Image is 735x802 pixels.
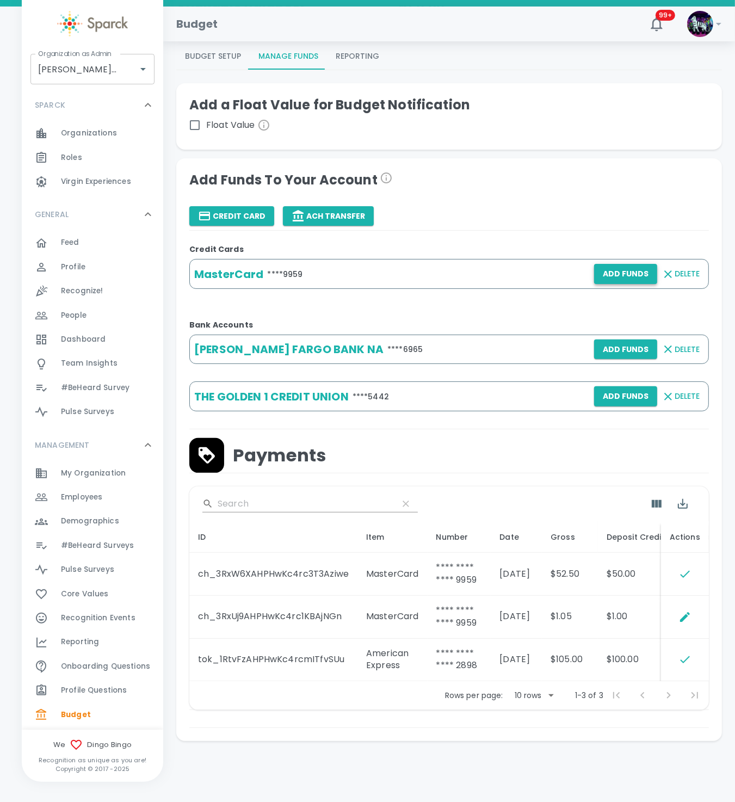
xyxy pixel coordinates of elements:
h6: THE GOLDEN 1 CREDIT UNION [194,388,349,405]
button: Add Funds [594,386,657,406]
span: Dashboard [61,334,106,345]
button: Open [135,61,151,77]
button: ACH Transfer [283,206,374,226]
a: Recognize! [22,279,163,303]
div: Deposit Credit [607,530,679,544]
button: Credit Card [189,206,274,226]
p: Rows per page: [445,690,503,701]
span: Roles [61,152,82,163]
div: MANAGEMENT [22,429,163,461]
div: 10 rows [512,690,545,701]
img: Sparck logo [57,11,128,36]
a: #BeHeard Survey [22,376,163,400]
a: Feed [22,231,163,255]
span: Complete [674,649,696,670]
span: #BeHeard Survey [61,383,129,393]
p: GENERAL [35,209,69,220]
a: Profile Questions [22,678,163,702]
a: Recognition Events [22,606,163,630]
button: Add Funds [594,340,657,360]
span: We Dingo Bingo [22,738,163,751]
span: #BeHeard Surveys [61,540,134,551]
button: Delete [657,264,704,284]
a: Roles [22,146,163,170]
span: Recognition Events [61,613,135,624]
div: MANAGEMENT [22,461,163,731]
span: Onboarding Questions [61,661,150,672]
p: 1-3 of 3 [575,690,603,701]
div: SPARCK [22,89,163,121]
span: Profile [61,262,85,273]
span: Delete [675,343,700,356]
div: Core Values [22,582,163,606]
td: ch_3RxW6XAHPHwKc4rc3T3Aziwe [189,553,357,596]
a: People [22,304,163,328]
span: Virgin Experiences [61,176,131,187]
a: Reporting [22,630,163,654]
div: GENERAL [22,198,163,231]
div: #BeHeard Surveys [22,534,163,558]
div: Number [436,530,483,544]
div: SPARCK [22,121,163,198]
div: Organizations [22,121,163,145]
div: Team Insights [22,351,163,375]
td: [DATE] [491,639,542,682]
span: Payments [233,445,326,466]
span: My Organization [61,468,126,479]
span: Delete [675,390,700,403]
span: Budget [61,710,91,720]
svg: Search [202,498,213,509]
span: Team Insights [61,358,118,369]
span: Employees [61,492,102,503]
button: Export [670,491,696,517]
div: Date [499,530,533,544]
h1: Budget [176,15,218,33]
button: Update Status [674,606,696,628]
span: Float Value [206,119,270,132]
h6: MasterCard [194,266,264,283]
td: $50.00 [598,553,688,596]
a: Profile [22,255,163,279]
b: Bank Accounts [189,319,253,330]
td: $1.05 [542,596,598,639]
img: Picture of Sparck [687,11,713,37]
td: $100.00 [598,639,688,682]
div: Budgeting page report [176,44,722,70]
span: Delete [675,267,700,281]
svg: Get daily alerts when your remaining reward balance is less than the dollar amount of your choice... [257,119,270,132]
span: Next Page [656,682,682,708]
span: Demographics [61,516,119,527]
div: Pulse Surveys [22,558,163,582]
span: Last Page [682,682,708,708]
button: Budget Setup [176,44,250,70]
span: Feed [61,237,79,248]
td: $52.50 [542,553,598,596]
td: MasterCard [357,553,428,596]
a: Pulse Surveys [22,400,163,424]
a: My Organization [22,461,163,485]
span: Recognize! [61,286,103,297]
p: Copyright © 2017 - 2025 [22,764,163,773]
a: Onboarding Questions [22,655,163,678]
td: [DATE] [491,553,542,596]
a: Budget [22,703,163,727]
span: Core Values [61,589,109,600]
a: Demographics [22,509,163,533]
button: Delete [657,340,704,360]
td: American Express [357,639,428,682]
td: MasterCard [357,596,428,639]
div: GENERAL [22,231,163,428]
button: 99+ [644,11,670,37]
